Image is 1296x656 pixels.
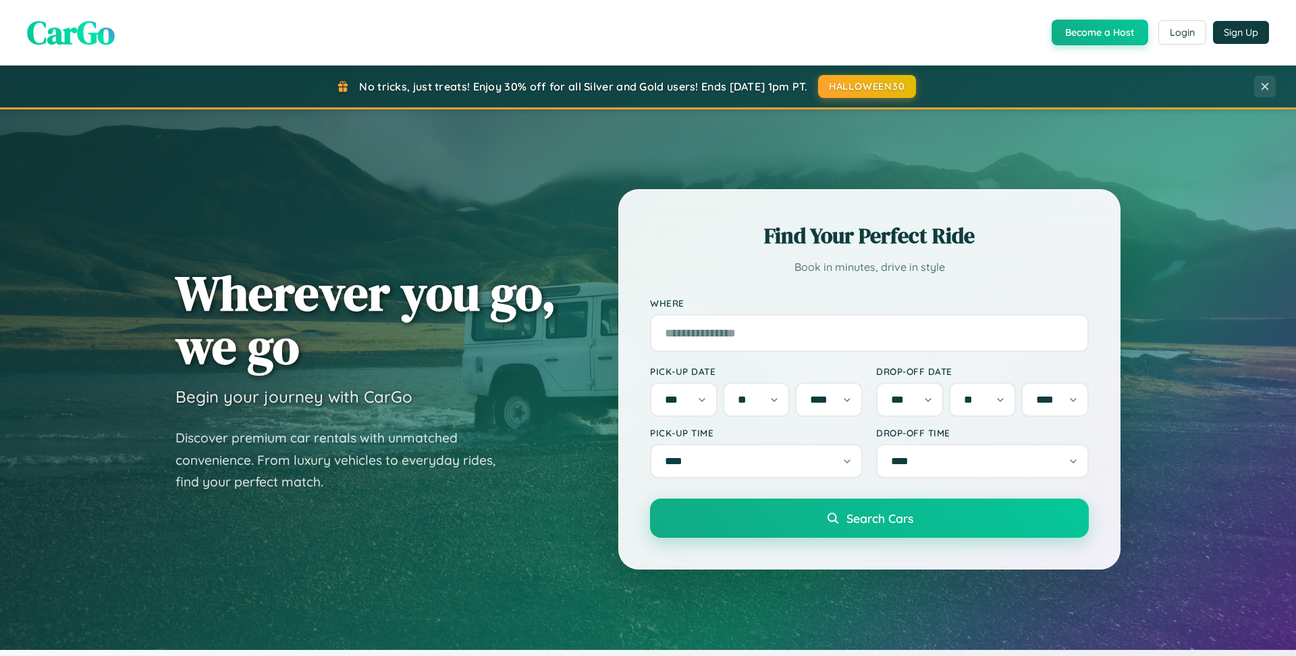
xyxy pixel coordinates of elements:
[1158,20,1206,45] button: Login
[650,297,1089,309] label: Where
[650,499,1089,538] button: Search Cars
[175,427,513,493] p: Discover premium car rentals with unmatched convenience. From luxury vehicles to everyday rides, ...
[818,75,916,98] button: HALLOWEEN30
[175,266,556,373] h1: Wherever you go, we go
[650,365,863,377] label: Pick-up Date
[650,257,1089,277] p: Book in minutes, drive in style
[846,511,913,526] span: Search Cars
[27,10,115,55] span: CarGo
[359,80,807,93] span: No tricks, just treats! Enjoy 30% off for all Silver and Gold users! Ends [DATE] 1pm PT.
[175,386,412,407] h3: Begin your journey with CarGo
[876,365,1089,377] label: Drop-off Date
[876,427,1089,438] label: Drop-off Time
[650,221,1089,251] h2: Find Your Perfect Ride
[1213,21,1269,44] button: Sign Up
[650,427,863,438] label: Pick-up Time
[1052,20,1148,45] button: Become a Host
